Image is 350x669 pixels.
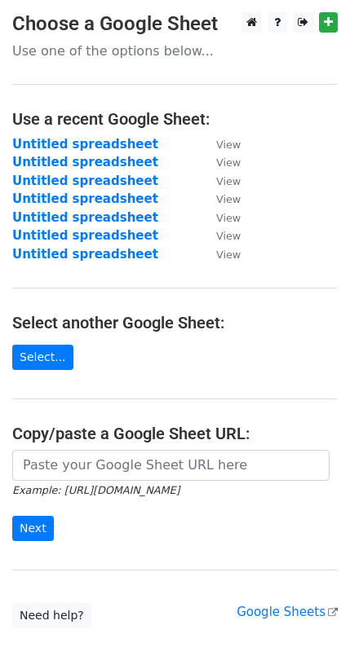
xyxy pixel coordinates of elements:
[200,210,241,225] a: View
[12,109,338,129] h4: Use a recent Google Sheet:
[200,137,241,152] a: View
[12,603,91,628] a: Need help?
[12,137,158,152] a: Untitled spreadsheet
[216,193,241,205] small: View
[200,155,241,169] a: View
[200,191,241,206] a: View
[200,228,241,243] a: View
[12,174,158,188] a: Untitled spreadsheet
[200,174,241,188] a: View
[12,228,158,243] a: Untitled spreadsheet
[12,313,338,332] h4: Select another Google Sheet:
[12,345,73,370] a: Select...
[12,484,179,496] small: Example: [URL][DOMAIN_NAME]
[12,424,338,443] h4: Copy/paste a Google Sheet URL:
[12,247,158,262] a: Untitled spreadsheet
[216,156,241,169] small: View
[216,249,241,261] small: View
[12,450,330,481] input: Paste your Google Sheet URL here
[12,191,158,206] a: Untitled spreadsheet
[12,42,338,59] p: Use one of the options below...
[12,210,158,225] a: Untitled spreadsheet
[200,247,241,262] a: View
[216,139,241,151] small: View
[12,12,338,36] h3: Choose a Google Sheet
[216,175,241,187] small: View
[216,212,241,224] small: View
[216,230,241,242] small: View
[237,605,338,619] a: Google Sheets
[12,516,54,541] input: Next
[12,155,158,169] a: Untitled spreadsheet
